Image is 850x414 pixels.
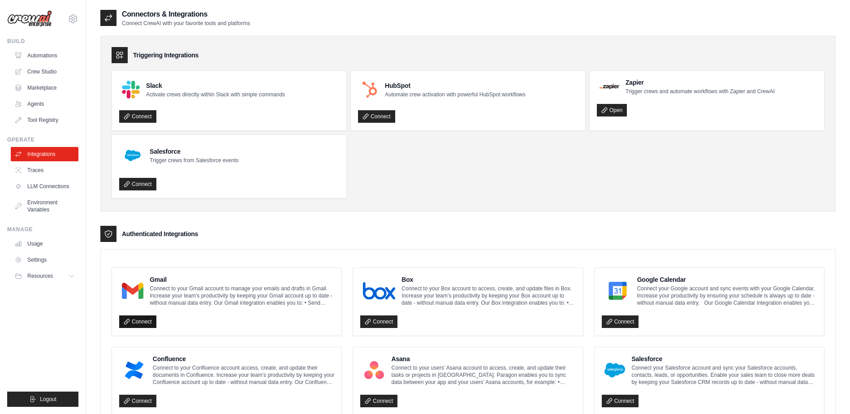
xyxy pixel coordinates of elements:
button: Resources [11,269,78,283]
img: Gmail Logo [122,282,143,300]
h4: Zapier [626,78,775,87]
p: Trigger crews and automate workflows with Zapier and CrewAI [626,88,775,95]
p: Automate crew activation with powerful HubSpot workflows [385,91,525,98]
a: Connect [358,110,395,123]
a: Integrations [11,147,78,161]
img: Box Logo [363,282,395,300]
img: Salesforce Logo [122,145,143,166]
a: Crew Studio [11,65,78,79]
h4: Salesforce [631,354,817,363]
p: Connect CrewAI with your favorite tools and platforms [122,20,250,27]
p: Activate crews directly within Slack with simple commands [146,91,285,98]
h4: Gmail [150,275,334,284]
img: Confluence Logo [122,361,147,379]
a: Settings [11,253,78,267]
h4: Asana [392,354,576,363]
a: Tool Registry [11,113,78,127]
h3: Triggering Integrations [133,51,198,60]
button: Logout [7,392,78,407]
a: Automations [11,48,78,63]
p: Trigger crews from Salesforce events [150,157,238,164]
div: Build [7,38,78,45]
a: Agents [11,97,78,111]
h3: Authenticated Integrations [122,229,198,238]
img: Slack Logo [122,81,140,99]
a: Connect [360,395,397,407]
h4: Confluence [153,354,335,363]
img: Salesforce Logo [604,361,626,379]
a: Connect [119,178,156,190]
a: Traces [11,163,78,177]
img: Google Calendar Logo [604,282,631,300]
div: Manage [7,226,78,233]
p: Connect your Salesforce account and sync your Salesforce accounts, contacts, leads, or opportunit... [631,364,817,386]
a: Connect [360,315,397,328]
a: LLM Connections [11,179,78,194]
h4: Salesforce [150,147,238,156]
a: Usage [11,237,78,251]
img: Logo [7,10,52,27]
p: Connect to your Gmail account to manage your emails and drafts in Gmail. Increase your team’s pro... [150,285,334,306]
p: Connect to your Confluence account access, create, and update their documents in Confluence. Incr... [153,364,335,386]
a: Connect [119,110,156,123]
p: Connect your Google account and sync events with your Google Calendar. Increase your productivity... [637,285,817,306]
img: Zapier Logo [600,84,619,89]
h4: HubSpot [385,81,525,90]
h2: Connectors & Integrations [122,9,250,20]
a: Connect [602,395,639,407]
a: Connect [602,315,639,328]
div: Operate [7,136,78,143]
a: Environment Variables [11,195,78,217]
img: HubSpot Logo [361,81,379,99]
p: Connect to your users’ Asana account to access, create, and update their tasks or projects in [GE... [392,364,576,386]
p: Connect to your Box account to access, create, and update files in Box. Increase your team’s prod... [401,285,575,306]
a: Open [597,104,627,116]
span: Resources [27,272,53,280]
span: Logout [40,396,56,403]
h4: Slack [146,81,285,90]
a: Connect [119,315,156,328]
h4: Box [401,275,575,284]
img: Asana Logo [363,361,385,379]
a: Connect [119,395,156,407]
a: Marketplace [11,81,78,95]
h4: Google Calendar [637,275,817,284]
